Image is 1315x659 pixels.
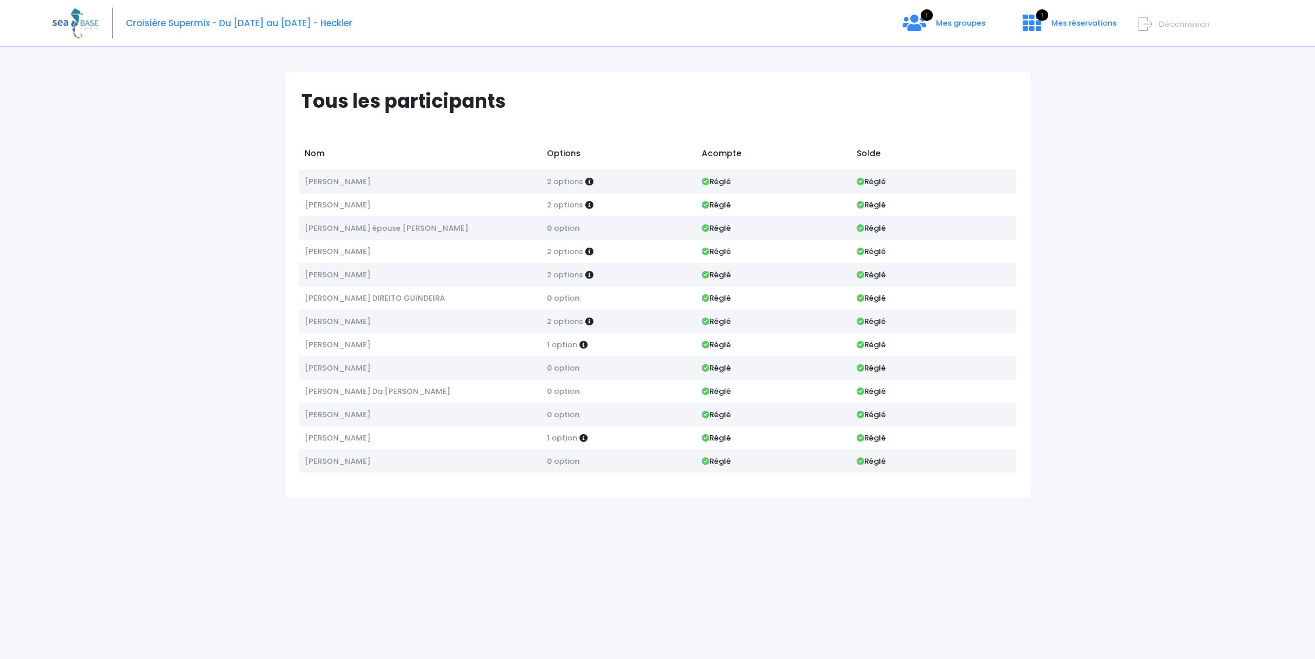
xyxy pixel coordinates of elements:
strong: Réglé [857,432,886,443]
h1: Tous les participants [301,90,1025,112]
strong: Réglé [702,432,731,443]
strong: Réglé [702,269,731,280]
strong: Réglé [702,386,731,397]
span: 2 options [547,199,583,210]
span: 2 options [547,246,583,257]
span: 0 option [547,456,579,467]
span: 0 option [547,409,579,420]
td: Nom [299,142,542,170]
span: Croisière Supermix - Du [DATE] au [DATE] - Heckler [126,17,352,29]
td: Options [541,142,696,170]
span: 0 option [547,362,579,373]
strong: Réglé [702,339,731,350]
span: Mes groupes [936,17,985,29]
span: 2 options [547,269,583,280]
strong: Réglé [857,293,886,304]
strong: Réglé [702,409,731,420]
td: Solde [851,142,1016,170]
strong: Réglé [702,316,731,327]
strong: Réglé [857,362,886,373]
span: [PERSON_NAME] [305,176,370,187]
span: [PERSON_NAME] [305,362,370,373]
strong: Réglé [857,386,886,397]
span: 1 option [547,339,577,350]
span: [PERSON_NAME] [305,339,370,350]
strong: Réglé [702,176,731,187]
span: [PERSON_NAME] [305,269,370,280]
strong: Réglé [857,456,886,467]
strong: Réglé [857,269,886,280]
span: [PERSON_NAME] épouse [PERSON_NAME] [305,223,468,234]
a: 1 Mes groupes [893,22,995,33]
strong: Réglé [857,316,886,327]
span: Déconnexion [1159,19,1210,30]
span: [PERSON_NAME] [305,246,370,257]
span: [PERSON_NAME] [305,409,370,420]
span: 0 option [547,293,579,304]
span: 0 option [547,223,579,234]
strong: Réglé [702,223,731,234]
span: 2 options [547,176,583,187]
span: [PERSON_NAME] [305,199,370,210]
span: Mes réservations [1051,17,1116,29]
span: [PERSON_NAME] [305,316,370,327]
strong: Réglé [857,409,886,420]
strong: Réglé [702,293,731,304]
strong: Réglé [857,199,886,210]
strong: Réglé [857,223,886,234]
span: 1 [921,9,933,21]
span: 1 option [547,432,577,443]
span: [PERSON_NAME] [305,456,370,467]
a: 1 Mes réservations [1013,22,1123,33]
span: 0 option [547,386,579,397]
strong: Réglé [702,246,731,257]
span: 2 options [547,316,583,327]
strong: Réglé [857,339,886,350]
strong: Réglé [702,362,731,373]
span: 1 [1036,9,1048,21]
strong: Réglé [702,456,731,467]
td: Acompte [697,142,851,170]
span: [PERSON_NAME] [305,432,370,443]
span: [PERSON_NAME] DIREITO GUINDEIRA [305,293,445,304]
strong: Réglé [857,176,886,187]
strong: Réglé [702,199,731,210]
strong: Réglé [857,246,886,257]
span: [PERSON_NAME] Da [PERSON_NAME] [305,386,450,397]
